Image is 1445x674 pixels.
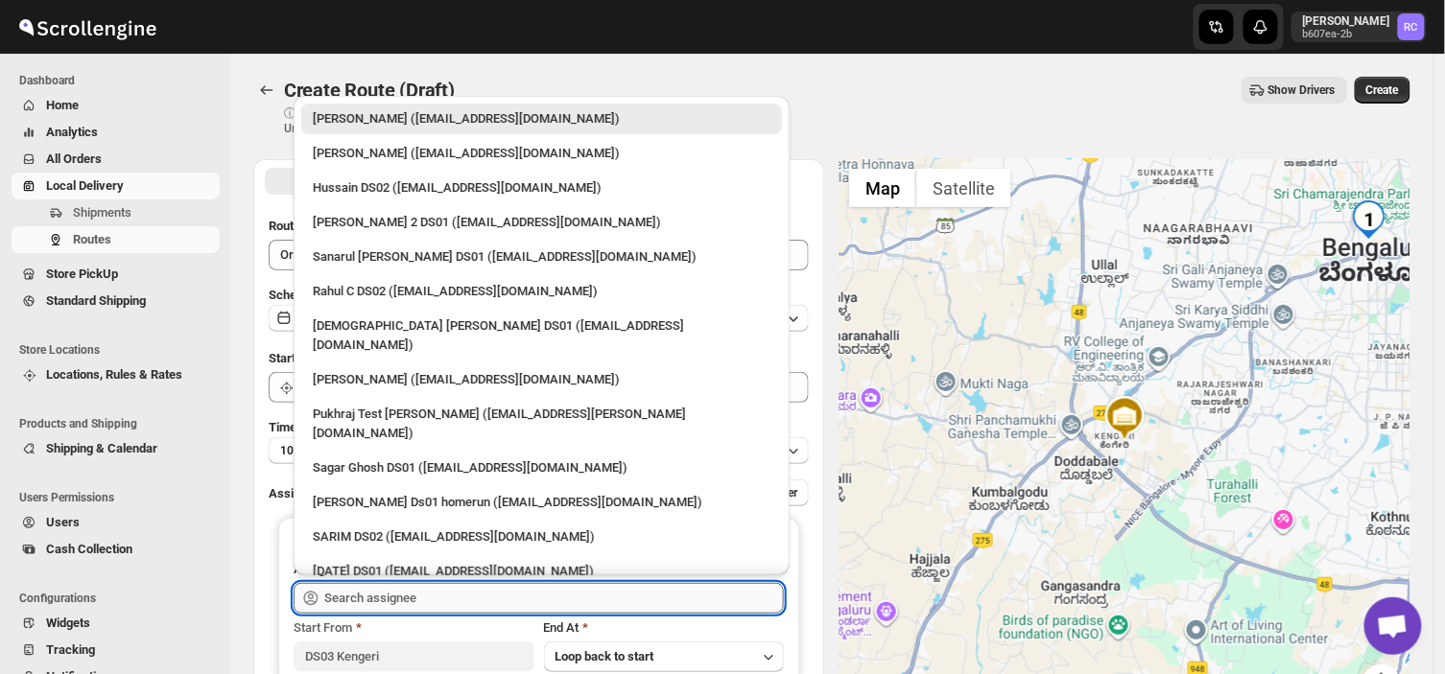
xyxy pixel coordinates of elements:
[294,449,790,483] li: Sagar Ghosh DS01 (loneyoj483@downlor.com)
[46,616,90,630] span: Widgets
[269,305,809,332] button: [DATE]|[DATE]
[19,591,221,606] span: Configurations
[265,168,537,195] button: All Route Options
[313,178,770,198] div: Hussain DS02 ([EMAIL_ADDRESS][DOMAIN_NAME])
[294,134,790,169] li: Mujakkir Benguli (voweh79617@daypey.com)
[46,267,118,281] span: Store PickUp
[1303,29,1390,40] p: b607ea-2b
[269,351,420,365] span: Start Location (Warehouse)
[313,282,770,301] div: Rahul C DS02 ([EMAIL_ADDRESS][DOMAIN_NAME])
[269,486,320,500] span: Assign to
[12,146,220,173] button: All Orders
[269,437,809,464] button: 10 minutes
[1303,13,1390,29] p: [PERSON_NAME]
[46,125,98,139] span: Analytics
[294,169,790,203] li: Hussain DS02 (jarav60351@abatido.com)
[19,342,221,358] span: Store Locations
[544,618,784,638] div: End At
[1242,77,1347,104] button: Show Drivers
[1355,77,1410,104] button: Create
[269,420,346,434] span: Time Per Stop
[313,458,770,477] div: Sagar Ghosh DS01 ([EMAIL_ADDRESS][DOMAIN_NAME])
[849,169,916,207] button: Show street map
[294,272,790,307] li: Rahul C DS02 (rahul.chopra@home-run.co)
[46,441,157,455] span: Shipping & Calendar
[313,316,770,355] div: [DEMOGRAPHIC_DATA] [PERSON_NAME] DS01 ([EMAIL_ADDRESS][DOMAIN_NAME])
[253,77,280,104] button: Routes
[1405,21,1418,34] text: RC
[12,536,220,563] button: Cash Collection
[916,169,1011,207] button: Show satellite imagery
[544,641,784,672] button: Loop back to start
[269,240,809,270] input: Eg: Bengaluru Route
[294,360,790,395] li: Vikas Rathod (lolegiy458@nalwan.com)
[12,509,220,536] button: Users
[19,416,221,431] span: Products and Shipping
[46,98,79,112] span: Home
[294,307,790,360] li: Islam Laskar DS01 (vixib74172@ikowat.com)
[313,144,770,163] div: [PERSON_NAME] ([EMAIL_ADDRESS][DOMAIN_NAME])
[1350,200,1388,239] div: 1
[294,483,790,518] li: Sourav Ds01 homerun (bamij29633@eluxeer.com)
[46,151,102,166] span: All Orders
[12,610,220,637] button: Widgets
[19,73,221,88] span: Dashboard
[46,367,182,382] span: Locations, Rules & Rates
[313,213,770,232] div: [PERSON_NAME] 2 DS01 ([EMAIL_ADDRESS][DOMAIN_NAME])
[46,178,124,193] span: Local Delivery
[12,199,220,226] button: Shipments
[294,395,790,449] li: Pukhraj Test Grewal (lesogip197@pariag.com)
[294,238,790,272] li: Sanarul Haque DS01 (fefifag638@adosnan.com)
[73,232,111,246] span: Routes
[294,620,352,635] span: Start From
[313,527,770,546] div: SARIM DS02 ([EMAIL_ADDRESS][DOMAIN_NAME])
[46,642,95,657] span: Tracking
[294,104,790,134] li: Rahul Chopra (pukhraj@home-run.co)
[269,288,345,302] span: Scheduled for
[313,562,770,581] div: [DATE] DS01 ([EMAIL_ADDRESS][DOMAIN_NAME])
[46,515,80,529] span: Users
[313,405,770,443] div: Pukhraj Test [PERSON_NAME] ([EMAIL_ADDRESS][PERSON_NAME][DOMAIN_NAME])
[313,493,770,512] div: [PERSON_NAME] Ds01 homerun ([EMAIL_ADDRESS][DOMAIN_NAME])
[1398,13,1425,40] span: Rahul Chopra
[46,293,146,308] span: Standard Shipping
[12,119,220,146] button: Analytics
[15,3,159,51] img: ScrollEngine
[12,226,220,253] button: Routes
[1268,82,1336,98] span: Show Drivers
[324,583,784,614] input: Search assignee
[313,109,770,128] div: [PERSON_NAME] ([EMAIL_ADDRESS][DOMAIN_NAME])
[284,105,586,136] p: ⓘ Shipments can also be added from Shipments menu Unrouted tab
[284,79,455,102] span: Create Route (Draft)
[556,649,654,663] span: Loop back to start
[313,247,770,267] div: Sanarul [PERSON_NAME] DS01 ([EMAIL_ADDRESS][DOMAIN_NAME])
[294,518,790,552] li: SARIM DS02 (xititor414@owlny.com)
[12,361,220,388] button: Locations, Rules & Rates
[294,203,790,238] li: Ali Husain 2 DS01 (petec71113@advitize.com)
[12,435,220,462] button: Shipping & Calendar
[1364,597,1422,655] a: Open chat
[46,542,132,556] span: Cash Collection
[1291,12,1427,42] button: User menu
[294,552,790,587] li: Raja DS01 (gasecig398@owlny.com)
[19,490,221,505] span: Users Permissions
[12,92,220,119] button: Home
[1366,82,1399,98] span: Create
[269,219,336,233] span: Route Name
[12,637,220,663] button: Tracking
[313,370,770,389] div: [PERSON_NAME] ([EMAIL_ADDRESS][DOMAIN_NAME])
[280,443,338,458] span: 10 minutes
[73,205,131,220] span: Shipments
